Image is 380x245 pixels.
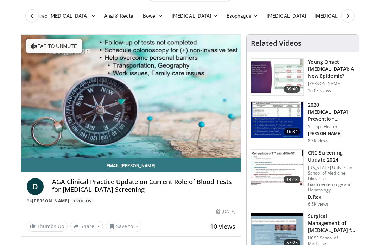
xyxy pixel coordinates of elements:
a: [MEDICAL_DATA] [262,9,310,23]
h4: Related Videos [251,39,302,48]
span: 39:40 [284,86,300,93]
p: [PERSON_NAME] [308,131,354,137]
div: [DATE] [216,208,235,215]
h3: 2020 [MEDICAL_DATA] Prevention Guidelines: What Are the Task Force Rec… [308,101,354,122]
p: 10.0K views [308,88,331,94]
div: By [27,198,235,204]
a: Bowel [139,9,167,23]
span: 10 views [210,222,235,231]
h3: Surgical Management of [MEDICAL_DATA] for Gastroenterologists [308,213,356,234]
button: Tap to unmute [26,39,82,53]
a: Thumbs Up [27,221,68,232]
h3: CRC Screening Update 2024 [308,149,354,163]
a: Email [PERSON_NAME] [21,158,241,172]
p: D. Rex [308,194,354,200]
span: 14:18 [284,176,300,183]
h4: AGA Clinical Practice Update on Current Role of Blood Tests for [MEDICAL_DATA] Screening [52,178,235,193]
button: Save to [106,221,142,232]
p: [US_STATE] University School of Medicine Division of Gastroenterology and Hepatology [308,165,354,193]
a: 39:40 Young Onset [MEDICAL_DATA]: A New Epidemic? [PERSON_NAME] 10.0K views [251,58,354,96]
a: Advanced [MEDICAL_DATA] [21,9,100,23]
video-js: Video Player [21,35,241,158]
p: 8.3K views [308,138,329,144]
img: b23cd043-23fa-4b3f-b698-90acdd47bf2e.150x105_q85_crop-smart_upscale.jpg [251,59,303,95]
button: Share [70,221,103,232]
p: Scripps Health [308,124,354,130]
a: Anal & Rectal [100,9,139,23]
img: 91500494-a7c6-4302-a3df-6280f031e251.150x105_q85_crop-smart_upscale.jpg [251,150,303,186]
a: Esophagus [222,9,262,23]
h3: Young Onset [MEDICAL_DATA]: A New Epidemic? [308,58,354,80]
a: 14:18 CRC Screening Update 2024 [US_STATE] University School of Medicine Division of Gastroentero... [251,149,354,207]
a: [PERSON_NAME] [32,198,69,204]
a: 16:34 2020 [MEDICAL_DATA] Prevention Guidelines: What Are the Task Force Rec… Scripps Health [PER... [251,101,354,144]
span: 16:34 [284,128,300,135]
a: [MEDICAL_DATA] [167,9,222,23]
p: [PERSON_NAME] [308,81,354,87]
a: D [27,178,44,195]
img: 1ac37fbe-7b52-4c81-8c6c-a0dd688d0102.150x105_q85_crop-smart_upscale.jpg [251,102,303,138]
a: 3 Videos [70,198,94,204]
a: [MEDICAL_DATA] [310,9,365,23]
p: 6.5K views [308,201,329,207]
